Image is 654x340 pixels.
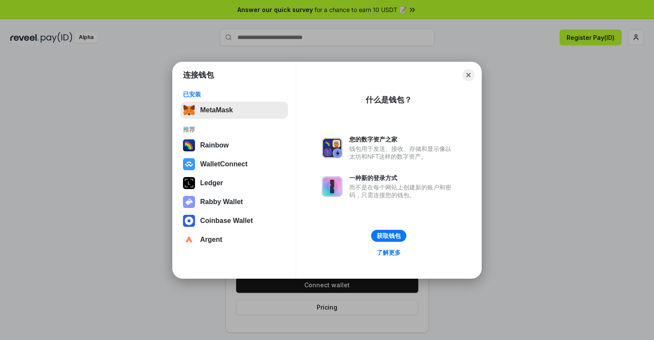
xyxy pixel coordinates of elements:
div: 已安装 [183,90,285,98]
div: Rainbow [200,141,229,149]
button: 获取钱包 [371,230,406,242]
button: Coinbase Wallet [180,212,288,229]
button: WalletConnect [180,156,288,173]
img: svg+xml,%3Csvg%20xmlns%3D%22http%3A%2F%2Fwww.w3.org%2F2000%2Fsvg%22%20fill%3D%22none%22%20viewBox... [183,196,195,208]
button: Rabby Wallet [180,193,288,211]
div: 而不是在每个网站上创建新的账户和密码，只需连接您的钱包。 [349,184,456,199]
img: svg+xml,%3Csvg%20width%3D%2228%22%20height%3D%2228%22%20viewBox%3D%220%200%2028%2028%22%20fill%3D... [183,158,195,170]
h1: 连接钱包 [183,70,214,80]
button: Rainbow [180,137,288,154]
img: svg+xml,%3Csvg%20xmlns%3D%22http%3A%2F%2Fwww.w3.org%2F2000%2Fsvg%22%20width%3D%2228%22%20height%3... [183,177,195,189]
div: 一种新的登录方式 [349,174,456,182]
button: Close [462,69,474,81]
a: 了解更多 [372,247,406,258]
button: Ledger [180,175,288,192]
img: svg+xml,%3Csvg%20fill%3D%22none%22%20height%3D%2233%22%20viewBox%3D%220%200%2035%2033%22%20width%... [183,104,195,116]
div: Rabby Wallet [200,198,243,206]
div: 什么是钱包？ [366,95,412,105]
button: MetaMask [180,102,288,119]
div: WalletConnect [200,160,248,168]
div: 获取钱包 [377,232,401,240]
div: Ledger [200,179,223,187]
img: svg+xml,%3Csvg%20width%3D%2228%22%20height%3D%2228%22%20viewBox%3D%220%200%2028%2028%22%20fill%3D... [183,234,195,246]
button: Argent [180,231,288,248]
div: 钱包用于发送、接收、存储和显示像以太坊和NFT这样的数字资产。 [349,145,456,160]
div: MetaMask [200,106,233,114]
img: svg+xml,%3Csvg%20width%3D%2228%22%20height%3D%2228%22%20viewBox%3D%220%200%2028%2028%22%20fill%3D... [183,215,195,227]
div: Argent [200,236,222,244]
div: 您的数字资产之家 [349,135,456,143]
div: Coinbase Wallet [200,217,253,225]
img: svg+xml,%3Csvg%20xmlns%3D%22http%3A%2F%2Fwww.w3.org%2F2000%2Fsvg%22%20fill%3D%22none%22%20viewBox... [322,138,342,158]
img: svg+xml,%3Csvg%20xmlns%3D%22http%3A%2F%2Fwww.w3.org%2F2000%2Fsvg%22%20fill%3D%22none%22%20viewBox... [322,176,342,197]
div: 推荐 [183,126,285,133]
div: 了解更多 [377,249,401,256]
img: svg+xml,%3Csvg%20width%3D%22120%22%20height%3D%22120%22%20viewBox%3D%220%200%20120%20120%22%20fil... [183,139,195,151]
